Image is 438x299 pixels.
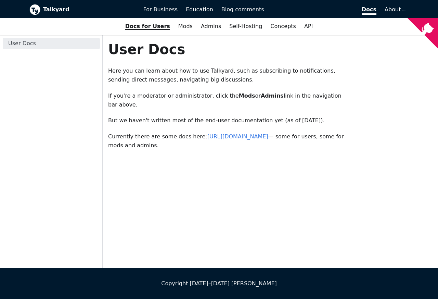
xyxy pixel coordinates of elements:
a: Admins [197,21,225,32]
a: [URL][DOMAIN_NAME] [207,133,268,140]
a: Mods [174,21,197,32]
a: Education [182,4,217,15]
b: Talkyard [43,5,134,14]
strong: Mods [239,92,255,99]
p: If you're a moderator or administrator, click the or link in the navigation bar above. [108,91,349,110]
a: Talkyard logoTalkyard [29,4,134,15]
p: But we haven't written most of the end-user documentation yet (as of [DATE]). [108,116,349,125]
a: Blog comments [217,4,268,15]
span: Docs [362,6,376,15]
div: Copyright [DATE]–[DATE] [PERSON_NAME] [29,279,409,288]
p: Currently there are some docs here: — some for users, some for mods and admins. [108,132,349,150]
span: Blog comments [221,6,264,13]
a: Self-Hosting [225,21,266,32]
a: API [300,21,317,32]
a: Docs [268,4,381,15]
h1: User Docs [108,41,349,58]
a: For Business [139,4,182,15]
p: Here you can learn about how to use Talkyard, such as subscribing to notifications, sending direc... [108,66,349,85]
a: Docs for Users [121,21,174,32]
a: User Docs [3,38,100,49]
span: For Business [143,6,178,13]
strong: Admins [261,92,284,99]
img: Talkyard logo [29,4,40,15]
a: About [385,6,404,13]
a: Concepts [266,21,300,32]
span: Education [186,6,213,13]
